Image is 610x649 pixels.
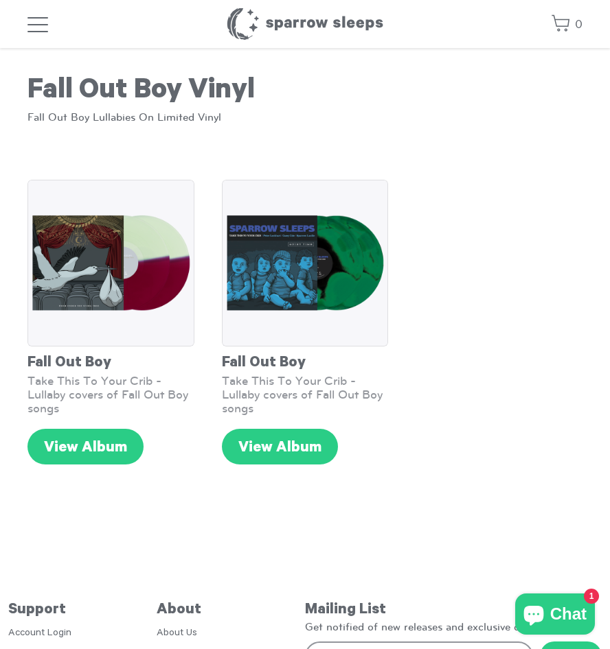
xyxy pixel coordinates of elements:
h5: About [157,602,305,619]
h5: Mailing List [305,602,602,619]
div: Take This To Your Crib - Lullaby covers of Fall Out Boy songs [222,374,389,415]
a: Account Login [8,628,71,639]
div: Take This To Your Crib - Lullaby covers of Fall Out Boy songs [27,374,194,415]
h1: Fall Out Boy Vinyl [27,75,583,110]
h5: Support [8,602,157,619]
img: SS_TTTYC_GREEN_grande.png [222,180,389,346]
a: View Album [27,429,144,464]
a: View Album [222,429,338,464]
div: Fall Out Boy [27,346,194,374]
a: 0 [551,10,583,40]
p: Get notified of new releases and exclusive discounts! [305,619,602,635]
inbox-online-store-chat: Shopify online store chat [511,593,599,638]
p: Fall Out Boy Lullabies On Limited Vinyl [27,110,583,125]
h1: Sparrow Sleeps [226,7,384,41]
div: Fall Out Boy [222,346,389,374]
img: SS_FUTST_SSEXCLUSIVE_6d2c3e95-2d39-4810-a4f6-2e3a860c2b91_grande.png [27,180,194,346]
a: About Us [157,628,197,639]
